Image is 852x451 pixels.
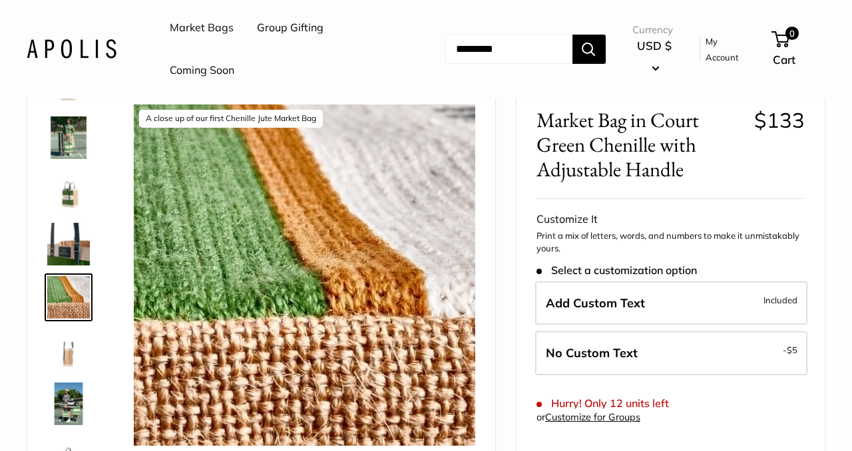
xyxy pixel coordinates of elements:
span: - [783,342,797,358]
img: Market Bag in Court Green Chenille with Adjustable Handle [47,329,90,372]
span: 0 [785,27,798,40]
div: A close up of our first Chenille Jute Market Bag [139,110,323,128]
div: Customize It [536,210,805,229]
img: description_A close up of our first Chenille Jute Market Bag [47,276,90,319]
div: or [536,408,640,426]
a: Market Bags [170,18,234,38]
img: Market Bag in Court Green Chenille with Adjustable Handle [47,116,90,159]
a: Market Bag in Court Green Chenille with Adjustable Handle [45,380,93,428]
span: Included [763,292,797,308]
span: No Custom Text [546,345,638,361]
label: Leave Blank [535,331,807,375]
label: Add Custom Text [535,281,807,325]
span: Market Bag in Court Green Chenille with Adjustable Handle [536,108,744,182]
a: Coming Soon [170,61,234,80]
span: $133 [754,107,805,133]
img: Market Bag in Court Green Chenille with Adjustable Handle [47,382,90,425]
span: Currency [632,21,677,39]
p: Print a mix of letters, words, and numbers to make it unmistakably yours. [536,229,805,255]
input: Search... [445,35,572,64]
span: $5 [787,345,797,355]
span: Select a customization option [536,264,697,277]
a: Market Bag in Court Green Chenille with Adjustable Handle [45,327,93,375]
img: description_Adjustable Handles for whatever mood you are in [47,170,90,212]
button: USD $ [632,35,677,78]
img: Apolis [27,39,116,59]
a: 0 Cart [773,28,825,71]
span: Hurry! Only 12 units left [536,397,669,410]
span: Cart [773,53,795,67]
span: USD $ [637,39,672,53]
img: description_A close up of our first Chenille Jute Market Bag [134,104,475,446]
a: description_Adjustable Handles for whatever mood you are in [45,167,93,215]
a: Group Gifting [257,18,323,38]
a: My Account [706,33,749,66]
span: Add Custom Text [546,295,645,311]
a: description_A close up of our first Chenille Jute Market Bag [45,273,93,321]
button: Search [572,35,606,64]
img: description_Print Shop Exclusive Leather Patch on each bag [47,223,90,265]
a: Market Bag in Court Green Chenille with Adjustable Handle [45,114,93,162]
a: Customize for Groups [545,411,640,423]
a: description_Print Shop Exclusive Leather Patch on each bag [45,220,93,268]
